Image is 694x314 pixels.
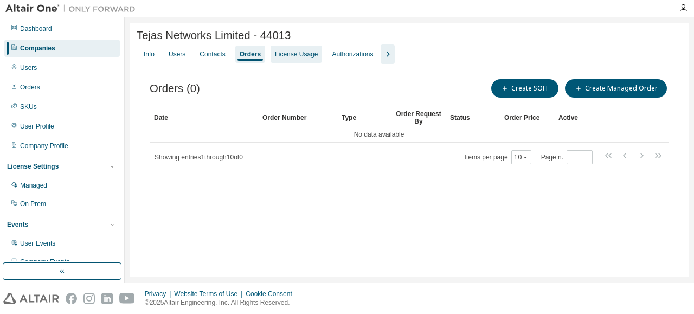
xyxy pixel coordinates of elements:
div: Company Events [20,258,69,266]
p: © 2025 Altair Engineering, Inc. All Rights Reserved. [145,298,299,307]
img: facebook.svg [66,293,77,304]
div: Company Profile [20,142,68,150]
div: Order Price [504,109,550,126]
span: Items per page [465,150,531,164]
img: linkedin.svg [101,293,113,304]
button: 10 [514,153,529,162]
div: Cookie Consent [246,290,298,298]
td: No data available [150,126,608,143]
div: Companies [20,44,55,53]
div: Order Number [262,109,333,126]
img: altair_logo.svg [3,293,59,304]
img: Altair One [5,3,141,14]
div: Info [144,50,155,59]
div: User Profile [20,122,54,131]
div: Website Terms of Use [174,290,246,298]
span: Showing entries 1 through 10 of 0 [155,153,243,161]
div: Events [7,220,28,229]
div: Orders [20,83,40,92]
div: User Events [20,239,55,248]
div: On Prem [20,200,46,208]
div: Authorizations [332,50,373,59]
div: Contacts [200,50,225,59]
span: Page n. [541,150,593,164]
span: Orders (0) [150,82,200,95]
div: Status [450,109,496,126]
div: Managed [20,181,47,190]
div: Order Request By [396,109,441,126]
img: youtube.svg [119,293,135,304]
div: Type [342,109,387,126]
span: Tejas Networks Limited - 44013 [137,29,291,42]
div: Date [154,109,254,126]
button: Create Managed Order [565,79,667,98]
div: SKUs [20,102,37,111]
div: Dashboard [20,24,52,33]
div: Users [20,63,37,72]
div: Orders [240,50,261,59]
div: Privacy [145,290,174,298]
button: Create SOFF [491,79,558,98]
div: Active [558,109,604,126]
div: License Settings [7,162,59,171]
div: License Usage [275,50,318,59]
div: Users [169,50,185,59]
img: instagram.svg [83,293,95,304]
